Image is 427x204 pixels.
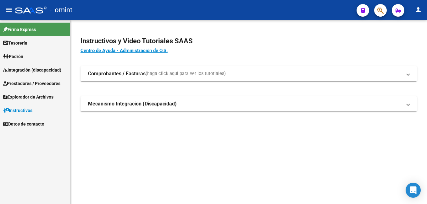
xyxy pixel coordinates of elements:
span: Prestadores / Proveedores [3,80,60,87]
h2: Instructivos y Video Tutoriales SAAS [80,35,417,47]
mat-expansion-panel-header: Comprobantes / Facturas(haga click aquí para ver los tutoriales) [80,66,417,81]
mat-icon: menu [5,6,13,13]
span: Instructivos [3,107,32,114]
span: Tesorería [3,40,27,46]
a: Centro de Ayuda - Administración de O.S. [80,48,168,53]
strong: Mecanismo Integración (Discapacidad) [88,100,177,107]
mat-icon: person [414,6,422,13]
div: Open Intercom Messenger [406,183,421,198]
span: Padrón [3,53,23,60]
strong: Comprobantes / Facturas [88,70,146,77]
span: Explorador de Archivos [3,94,53,100]
span: - omint [50,3,72,17]
span: Firma Express [3,26,36,33]
span: (haga click aquí para ver los tutoriales) [146,70,226,77]
span: Datos de contacto [3,121,44,127]
mat-expansion-panel-header: Mecanismo Integración (Discapacidad) [80,96,417,111]
span: Integración (discapacidad) [3,67,61,73]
